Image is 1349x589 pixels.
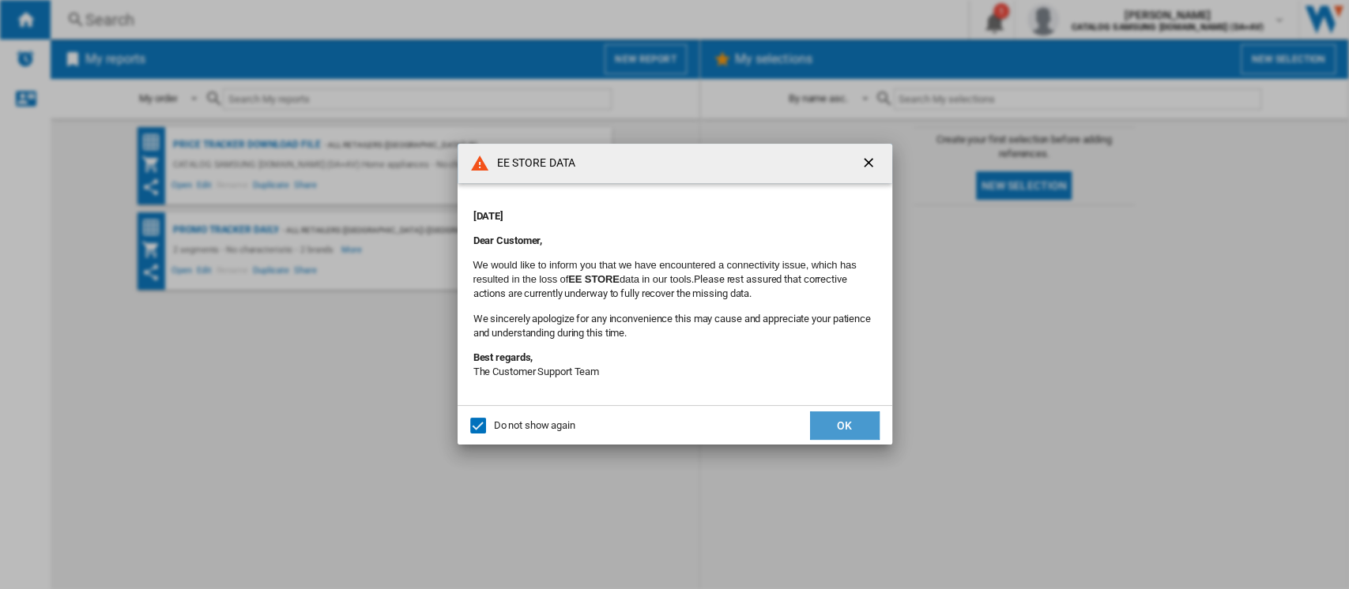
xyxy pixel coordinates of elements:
[473,351,876,379] p: The Customer Support Team
[854,148,886,179] button: getI18NText('BUTTONS.CLOSE_DIALOG')
[470,418,575,433] md-checkbox: Do not show again
[494,418,575,433] div: Do not show again
[473,312,876,340] p: We sincerely apologize for any inconvenience this may cause and appreciate your patience and unde...
[620,273,694,285] font: data in our tools.
[861,155,880,174] ng-md-icon: getI18NText('BUTTONS.CLOSE_DIALOG')
[568,273,620,285] b: EE STORE
[489,156,575,171] h4: EE STORE DATA
[810,411,880,440] button: OK
[473,259,857,285] font: We would like to inform you that we have encountered a connectivity issue, which has resulted in ...
[473,234,543,246] strong: Dear Customer,
[473,258,876,302] p: Please rest assured that corrective actions are currently underway to fully recover the missing d...
[473,210,503,222] strong: [DATE]
[473,351,533,363] strong: Best regards,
